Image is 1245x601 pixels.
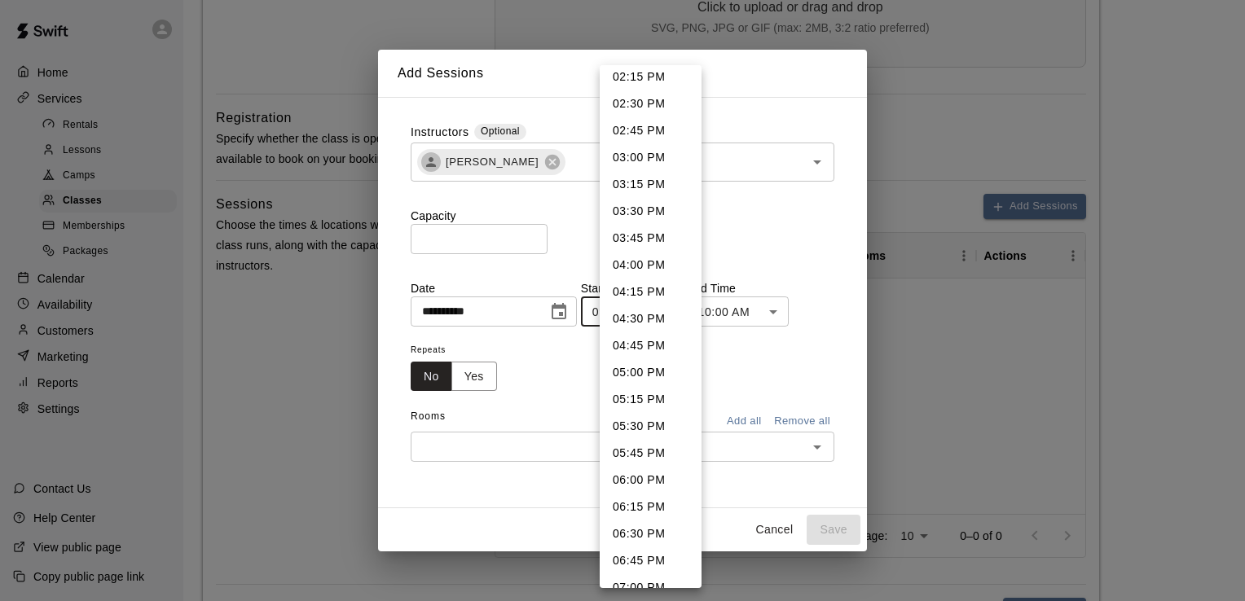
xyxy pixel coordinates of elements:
[600,90,702,117] li: 02:30 PM
[600,547,702,574] li: 06:45 PM
[600,574,702,601] li: 07:00 PM
[600,171,702,198] li: 03:15 PM
[600,279,702,305] li: 04:15 PM
[600,225,702,252] li: 03:45 PM
[600,252,702,279] li: 04:00 PM
[600,144,702,171] li: 03:00 PM
[600,440,702,467] li: 05:45 PM
[600,359,702,386] li: 05:00 PM
[600,332,702,359] li: 04:45 PM
[600,305,702,332] li: 04:30 PM
[600,386,702,413] li: 05:15 PM
[600,198,702,225] li: 03:30 PM
[600,467,702,494] li: 06:00 PM
[600,494,702,520] li: 06:15 PM
[600,64,702,90] li: 02:15 PM
[600,520,702,547] li: 06:30 PM
[600,413,702,440] li: 05:30 PM
[600,117,702,144] li: 02:45 PM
